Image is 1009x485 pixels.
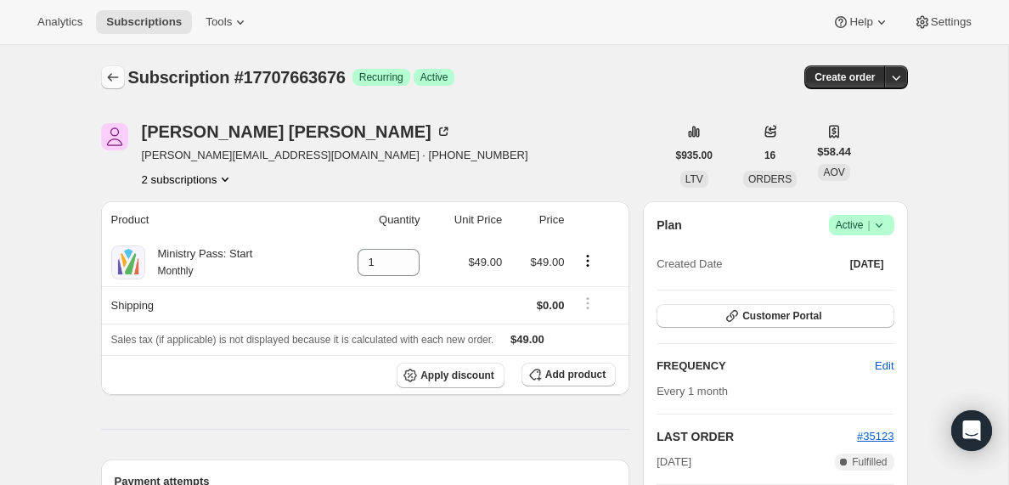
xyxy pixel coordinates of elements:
th: Unit Price [425,201,507,239]
span: Recurring [359,70,403,84]
span: Active [836,217,888,234]
button: Settings [904,10,982,34]
th: Product [101,201,324,239]
span: LTV [685,173,703,185]
small: Monthly [158,265,194,277]
span: | [867,218,870,232]
span: $0.00 [537,299,565,312]
span: Tools [206,15,232,29]
span: $49.00 [510,333,544,346]
th: Shipping [101,286,324,324]
button: Shipping actions [574,294,601,313]
h2: Plan [657,217,682,234]
span: [DATE] [850,257,884,271]
span: ORDERS [748,173,792,185]
span: Help [849,15,872,29]
div: [PERSON_NAME] [PERSON_NAME] [142,123,452,140]
span: $49.00 [531,256,565,268]
span: Settings [931,15,972,29]
span: [PERSON_NAME][EMAIL_ADDRESS][DOMAIN_NAME] · [PHONE_NUMBER] [142,147,528,164]
span: AOV [823,166,844,178]
button: Subscriptions [96,10,192,34]
button: Customer Portal [657,304,893,328]
span: Create order [815,70,875,84]
span: Customer Portal [742,309,821,323]
button: Tools [195,10,259,34]
span: Apply discount [420,369,494,382]
span: Fulfilled [852,455,887,469]
button: $935.00 [666,144,723,167]
button: Add product [521,363,616,386]
th: Price [507,201,569,239]
span: Analytics [37,15,82,29]
img: product img [111,245,145,279]
button: Product actions [142,171,234,188]
span: shawna stokoe [101,123,128,150]
button: Help [822,10,899,34]
span: Sales tax (if applicable) is not displayed because it is calculated with each new order. [111,334,494,346]
span: Subscriptions [106,15,182,29]
span: $935.00 [676,149,713,162]
span: [DATE] [657,454,691,471]
span: $58.44 [817,144,851,161]
button: Apply discount [397,363,504,388]
span: Every 1 month [657,385,728,398]
span: Created Date [657,256,722,273]
h2: LAST ORDER [657,428,857,445]
span: Edit [875,358,893,375]
button: #35123 [857,428,893,445]
button: Product actions [574,251,601,270]
div: Open Intercom Messenger [951,410,992,451]
button: 16 [754,144,786,167]
button: Edit [865,352,904,380]
span: Subscription #17707663676 [128,68,346,87]
h2: FREQUENCY [657,358,875,375]
button: Create order [804,65,885,89]
button: Subscriptions [101,65,125,89]
th: Quantity [323,201,425,239]
a: #35123 [857,430,893,443]
span: Active [420,70,448,84]
button: [DATE] [840,252,894,276]
span: Add product [545,368,606,381]
div: Ministry Pass: Start [145,245,253,279]
span: $49.00 [468,256,502,268]
span: 16 [764,149,775,162]
button: Analytics [27,10,93,34]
